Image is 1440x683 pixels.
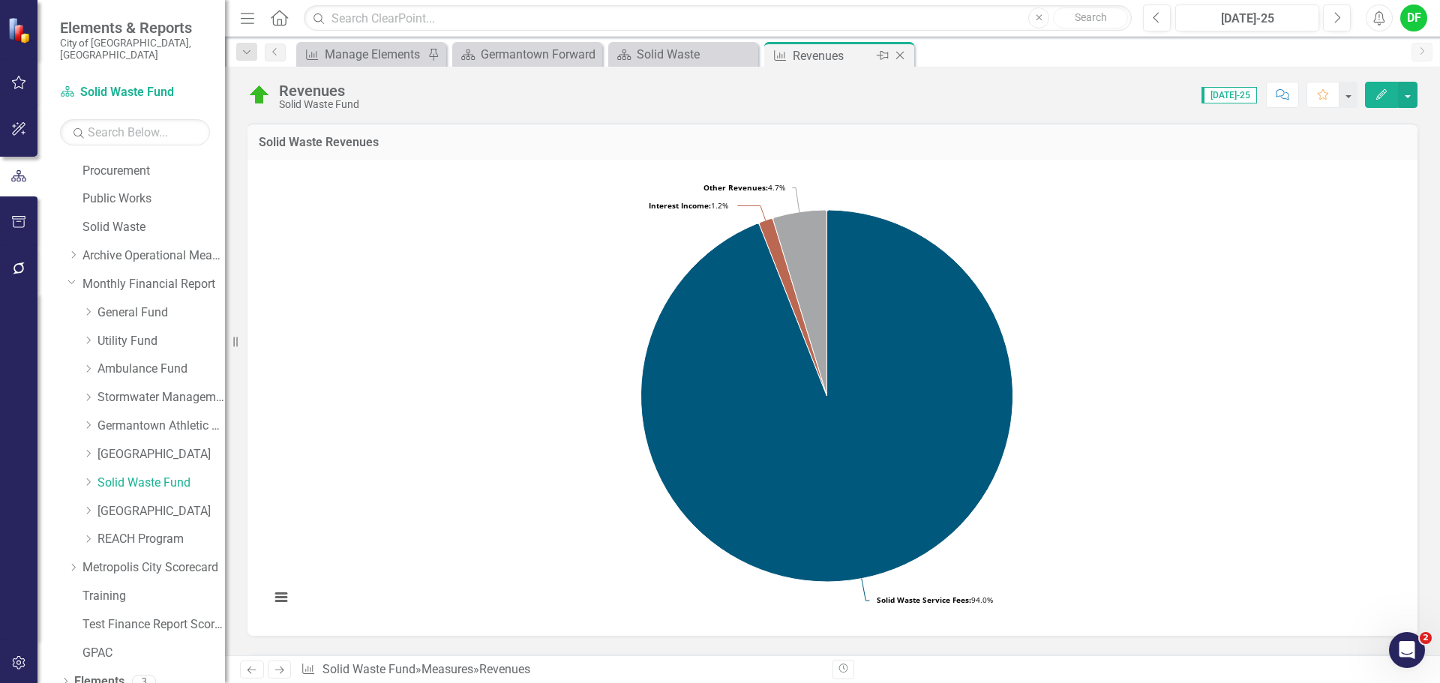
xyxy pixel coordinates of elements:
[60,37,210,61] small: City of [GEOGRAPHIC_DATA], [GEOGRAPHIC_DATA]
[325,45,424,64] div: Manage Elements
[793,46,873,65] div: Revenues
[1201,87,1257,103] span: [DATE]-25
[97,389,225,406] a: Stormwater Management Fund
[1053,7,1128,28] button: Search
[82,616,225,634] a: Test Finance Report Scorecard
[703,182,768,193] tspan: Other Revenues:
[637,45,754,64] div: Solid Waste
[1075,11,1107,23] span: Search
[877,595,993,605] text: 94.0%
[641,210,1013,582] path: Solid Waste Service Fees, 452,240.
[456,45,598,64] a: Germantown Forward
[60,119,210,145] input: Search Below...
[479,662,530,676] div: Revenues
[1400,4,1427,31] button: DF
[612,45,754,64] a: Solid Waste
[97,418,225,435] a: Germantown Athletic Club
[97,503,225,520] a: [GEOGRAPHIC_DATA]
[279,82,359,99] div: Revenues
[262,171,1391,621] svg: Interactive chart
[773,210,827,396] path: Other Revenues, 22,725.
[1180,10,1314,28] div: [DATE]-25
[271,587,292,608] button: View chart menu, Chart
[421,662,473,676] a: Measures
[1420,632,1432,644] span: 2
[82,219,225,236] a: Solid Waste
[97,304,225,322] a: General Fund
[82,190,225,208] a: Public Works
[82,588,225,605] a: Training
[97,361,225,378] a: Ambulance Fund
[703,182,785,193] text: 4.7%
[1389,632,1425,668] iframe: Intercom live chat
[759,218,826,395] path: Interest Income, 6,009.
[97,475,225,492] a: Solid Waste Fund
[1175,4,1319,31] button: [DATE]-25
[60,19,210,37] span: Elements & Reports
[247,83,271,107] img: On Target
[262,171,1402,621] div: Chart. Highcharts interactive chart.
[649,200,711,211] tspan: Interest Income:
[97,531,225,548] a: REACH Program
[82,645,225,662] a: GPAC
[82,276,225,293] a: Monthly Financial Report
[301,661,821,679] div: » »
[322,662,415,676] a: Solid Waste Fund
[7,16,34,44] img: ClearPoint Strategy
[82,559,225,577] a: Metropolis City Scorecard
[82,163,225,180] a: Procurement
[60,84,210,101] a: Solid Waste Fund
[649,200,728,211] text: 1.2%
[481,45,598,64] div: Germantown Forward
[279,99,359,110] div: Solid Waste Fund
[97,446,225,463] a: [GEOGRAPHIC_DATA]
[300,45,424,64] a: Manage Elements
[259,136,1406,149] h3: Solid Waste Revenues
[304,5,1132,31] input: Search ClearPoint...
[877,595,971,605] tspan: Solid Waste Service Fees:
[97,333,225,350] a: Utility Fund
[82,247,225,265] a: Archive Operational Measures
